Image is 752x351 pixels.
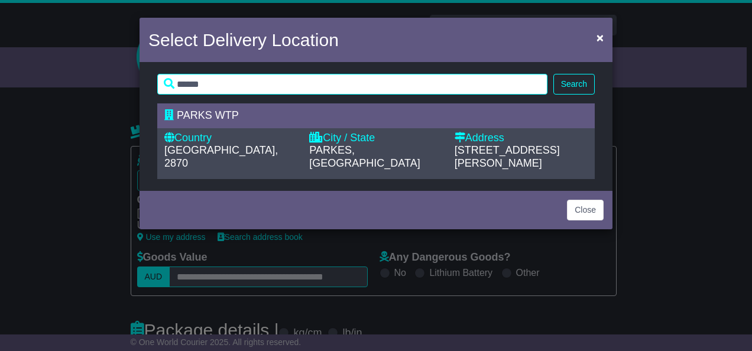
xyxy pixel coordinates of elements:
[164,144,278,169] span: [GEOGRAPHIC_DATA], 2870
[455,144,560,169] span: [STREET_ADDRESS][PERSON_NAME]
[309,132,442,145] div: City / State
[553,74,595,95] button: Search
[567,200,604,220] button: Close
[591,25,610,50] button: Close
[455,132,588,145] div: Address
[164,132,297,145] div: Country
[597,31,604,44] span: ×
[177,109,239,121] span: PARKS WTP
[148,27,339,53] h4: Select Delivery Location
[309,144,420,169] span: PARKES, [GEOGRAPHIC_DATA]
